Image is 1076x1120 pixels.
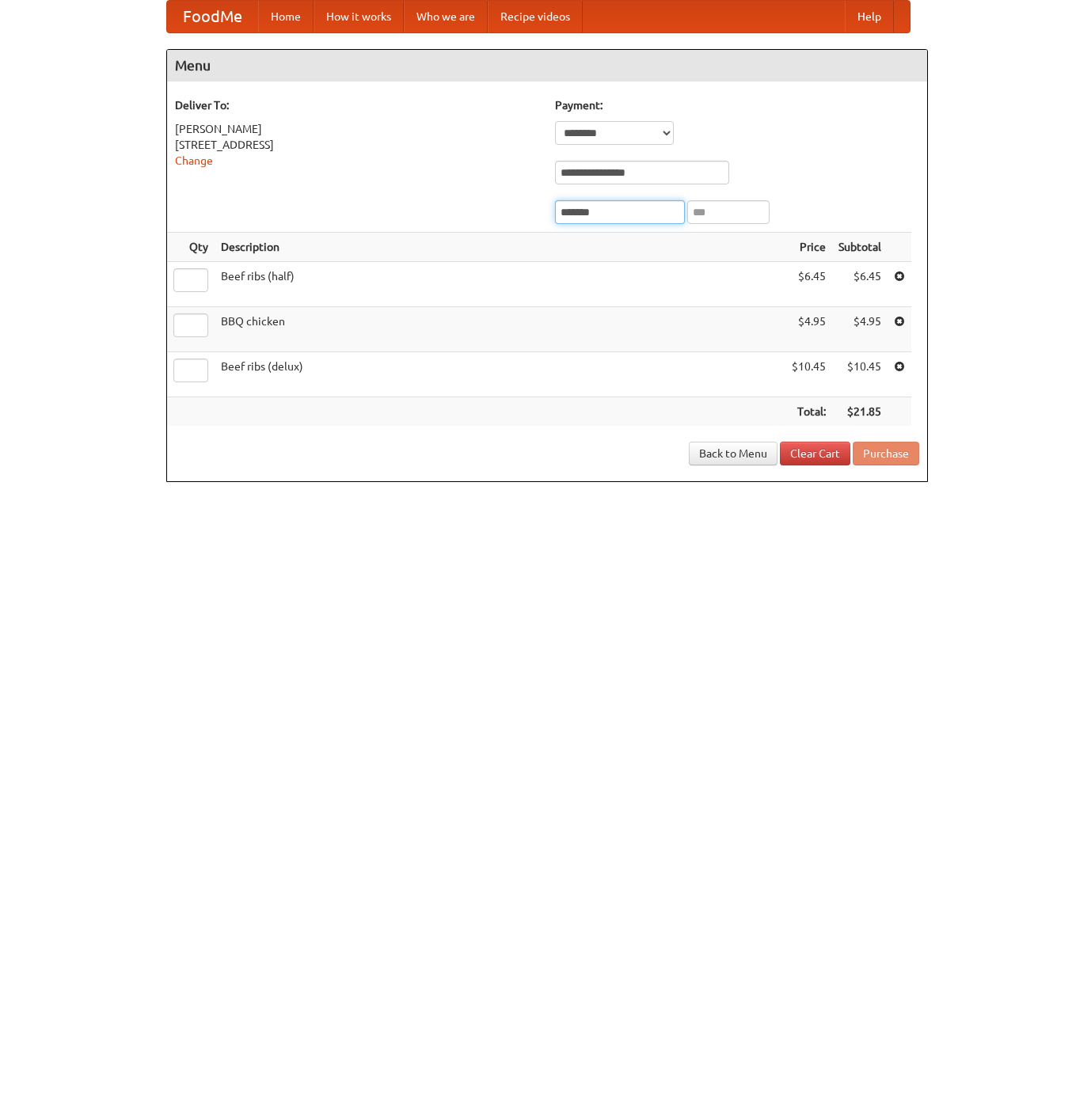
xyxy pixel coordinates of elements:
[832,307,888,352] td: $4.95
[832,352,888,397] td: $10.45
[785,307,832,352] td: $4.95
[175,154,213,167] a: Change
[404,1,488,32] a: Who we are
[215,233,785,262] th: Description
[845,1,894,32] a: Help
[175,97,539,113] h5: Deliver To:
[832,262,888,307] td: $6.45
[689,442,778,465] a: Back to Menu
[832,233,888,262] th: Subtotal
[314,1,404,32] a: How it works
[175,137,539,153] div: [STREET_ADDRESS]
[175,121,539,137] div: [PERSON_NAME]
[215,307,785,352] td: BBQ chicken
[785,233,832,262] th: Price
[832,397,888,427] th: $21.85
[785,352,832,397] td: $10.45
[555,97,919,113] h5: Payment:
[853,442,919,465] button: Purchase
[215,262,785,307] td: Beef ribs (half)
[258,1,314,32] a: Home
[215,352,785,397] td: Beef ribs (delux)
[785,397,832,427] th: Total:
[780,442,850,465] a: Clear Cart
[167,50,927,82] h4: Menu
[488,1,583,32] a: Recipe videos
[167,233,215,262] th: Qty
[167,1,258,32] a: FoodMe
[785,262,832,307] td: $6.45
